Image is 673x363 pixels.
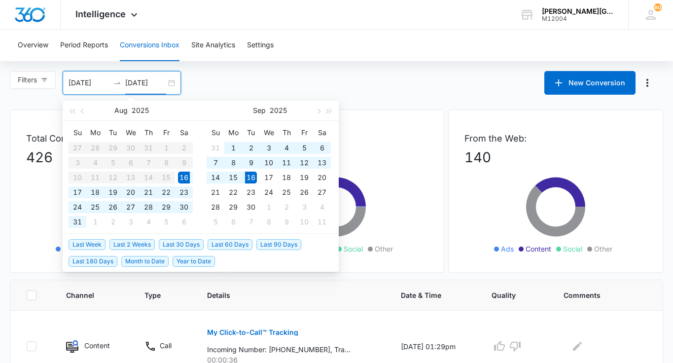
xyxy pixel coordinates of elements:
[227,142,239,154] div: 1
[10,71,56,89] button: Filters
[316,216,328,228] div: 11
[227,201,239,213] div: 29
[89,186,101,198] div: 18
[464,132,647,145] p: From the Web:
[86,185,104,200] td: 2025-08-18
[281,172,292,183] div: 18
[295,170,313,185] td: 2025-09-19
[464,147,647,168] p: 140
[224,200,242,215] td: 2025-09-29
[242,215,260,229] td: 2025-10-07
[263,201,275,213] div: 1
[140,215,157,229] td: 2025-09-04
[113,79,121,87] span: to
[157,185,175,200] td: 2025-08-22
[295,215,313,229] td: 2025-10-10
[125,186,137,198] div: 20
[175,215,193,229] td: 2025-09-06
[26,147,209,168] p: 426
[140,125,157,141] th: Th
[245,142,257,154] div: 2
[69,185,86,200] td: 2025-08-17
[654,3,662,11] div: notifications count
[191,30,235,61] button: Site Analytics
[142,186,154,198] div: 21
[281,157,292,169] div: 11
[227,216,239,228] div: 6
[278,215,295,229] td: 2025-10-09
[569,338,585,354] button: Edit Comments
[207,290,363,300] span: Details
[107,186,119,198] div: 19
[316,201,328,213] div: 4
[563,244,582,254] span: Social
[175,200,193,215] td: 2025-08-30
[544,71,636,95] button: New Conversion
[316,172,328,183] div: 20
[89,201,101,213] div: 25
[71,186,83,198] div: 17
[263,157,275,169] div: 10
[86,200,104,215] td: 2025-08-25
[157,200,175,215] td: 2025-08-29
[173,256,215,267] span: Year to Date
[313,155,331,170] td: 2025-09-13
[316,157,328,169] div: 13
[278,155,295,170] td: 2025-09-11
[260,170,278,185] td: 2025-09-17
[71,201,83,213] div: 24
[295,141,313,155] td: 2025-09-05
[263,142,275,154] div: 3
[142,216,154,228] div: 4
[224,141,242,155] td: 2025-09-01
[160,186,172,198] div: 22
[263,216,275,228] div: 8
[260,200,278,215] td: 2025-10-01
[542,15,614,22] div: account id
[316,186,328,198] div: 27
[278,141,295,155] td: 2025-09-04
[278,170,295,185] td: 2025-09-18
[260,155,278,170] td: 2025-09-10
[140,185,157,200] td: 2025-08-21
[245,172,257,183] div: 16
[175,185,193,200] td: 2025-08-23
[107,216,119,228] div: 2
[84,340,110,351] p: Content
[109,239,155,250] span: Last 2 Weeks
[157,125,175,141] th: Fr
[210,157,221,169] div: 7
[125,77,166,88] input: End date
[313,170,331,185] td: 2025-09-20
[242,185,260,200] td: 2025-09-23
[71,216,83,228] div: 31
[263,186,275,198] div: 24
[122,185,140,200] td: 2025-08-20
[175,125,193,141] th: Sa
[245,201,257,213] div: 30
[245,186,257,198] div: 23
[66,290,106,300] span: Channel
[125,201,137,213] div: 27
[121,256,169,267] span: Month to Date
[178,201,190,213] div: 30
[298,142,310,154] div: 5
[104,125,122,141] th: Tu
[245,216,257,228] div: 7
[122,200,140,215] td: 2025-08-27
[122,125,140,141] th: We
[295,155,313,170] td: 2025-09-12
[210,172,221,183] div: 14
[157,215,175,229] td: 2025-09-05
[18,74,37,85] span: Filters
[122,215,140,229] td: 2025-09-03
[107,201,119,213] div: 26
[281,186,292,198] div: 25
[295,125,313,141] th: Fr
[207,125,224,141] th: Su
[260,141,278,155] td: 2025-09-03
[114,101,128,120] button: Aug
[210,142,221,154] div: 31
[281,216,292,228] div: 9
[210,186,221,198] div: 21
